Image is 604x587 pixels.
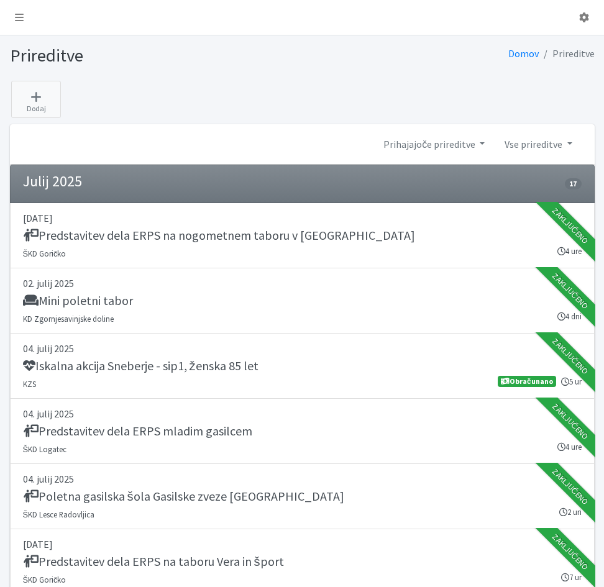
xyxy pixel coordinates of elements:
small: KZS [23,379,36,389]
small: KD Zgornjesavinjske doline [23,314,114,324]
a: Prihajajoče prireditve [373,132,495,157]
a: 04. julij 2025 Poletna gasilska šola Gasilske zveze [GEOGRAPHIC_DATA] ŠKD Lesce Radovljica 2 uri ... [10,464,595,529]
a: Vse prireditve [495,132,582,157]
li: Prireditve [539,45,595,63]
p: [DATE] [23,537,582,552]
p: 04. julij 2025 [23,471,582,486]
a: [DATE] Predstavitev dela ERPS na nogometnem taboru v [GEOGRAPHIC_DATA] ŠKD Goričko 4 ure Zaključeno [10,203,595,268]
h4: Julij 2025 [23,173,82,191]
p: [DATE] [23,211,582,225]
a: 02. julij 2025 Mini poletni tabor KD Zgornjesavinjske doline 4 dni Zaključeno [10,268,595,334]
p: 04. julij 2025 [23,341,582,356]
small: ŠKD Lesce Radovljica [23,509,95,519]
h5: Poletna gasilska šola Gasilske zveze [GEOGRAPHIC_DATA] [23,489,344,504]
small: ŠKD Logatec [23,444,67,454]
span: 17 [565,178,581,189]
small: ŠKD Goričko [23,575,66,585]
p: 04. julij 2025 [23,406,582,421]
span: Obračunano [498,376,556,387]
h5: Predstavitev dela ERPS na nogometnem taboru v [GEOGRAPHIC_DATA] [23,228,415,243]
small: ŠKD Goričko [23,248,66,258]
h5: Iskalna akcija Sneberje - sip1, ženska 85 let [23,358,259,373]
h5: Predstavitev dela ERPS mladim gasilcem [23,424,252,439]
a: 04. julij 2025 Predstavitev dela ERPS mladim gasilcem ŠKD Logatec 4 ure Zaključeno [10,399,595,464]
a: Domov [508,47,539,60]
a: Dodaj [11,81,61,118]
a: 04. julij 2025 Iskalna akcija Sneberje - sip1, ženska 85 let KZS 5 ur Obračunano Zaključeno [10,334,595,399]
h1: Prireditve [10,45,298,66]
h5: Mini poletni tabor [23,293,133,308]
h5: Predstavitev dela ERPS na taboru Vera in šport [23,554,284,569]
p: 02. julij 2025 [23,276,582,291]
